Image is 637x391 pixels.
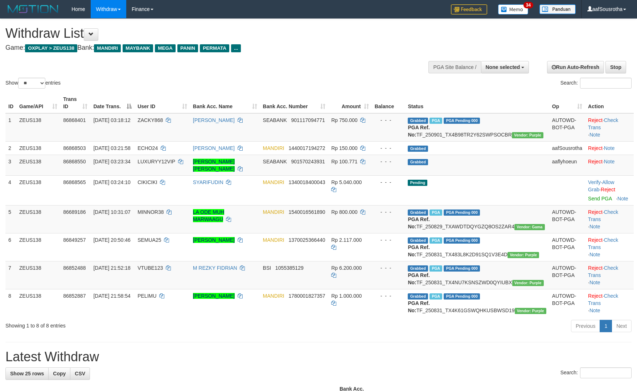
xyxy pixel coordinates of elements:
[408,265,428,272] span: Grabbed
[430,293,442,300] span: Marked by aafsolysreylen
[331,159,357,164] span: Rp 100.771
[375,158,402,165] div: - - -
[408,209,428,216] span: Grabbed
[560,78,632,89] label: Search:
[63,265,86,271] span: 86852488
[16,261,60,289] td: ZEUS138
[93,237,130,243] span: [DATE] 20:50:46
[177,44,198,52] span: PANIN
[288,179,325,185] span: Copy 1340018400043 to clipboard
[93,293,130,299] span: [DATE] 21:58:54
[585,261,634,289] td: · ·
[263,209,284,215] span: MANDIRI
[331,265,362,271] span: Rp 6.200.000
[25,44,77,52] span: OXPLAY > ZEUS138
[263,145,284,151] span: MANDIRI
[588,196,612,201] a: Send PGA
[331,293,362,299] span: Rp 1.000.000
[137,237,161,243] span: SEMUA25
[5,44,418,52] h4: Game: Bank:
[137,209,164,215] span: MINNOR38
[539,4,576,14] img: panduan.png
[331,209,357,215] span: Rp 800.000
[16,141,60,155] td: ZEUS138
[193,159,235,172] a: [PERSON_NAME] [PERSON_NAME]
[63,179,86,185] span: 86868565
[263,293,284,299] span: MANDIRI
[588,117,618,130] a: Check Trans
[263,237,284,243] span: MANDIRI
[617,196,628,201] a: Note
[588,265,603,271] a: Reject
[588,145,603,151] a: Reject
[408,159,428,165] span: Grabbed
[588,179,614,192] span: ·
[137,159,175,164] span: LUXURYY12VIP
[328,93,371,113] th: Amount: activate to sort column ascending
[549,113,585,142] td: AUTOWD-BOT-PGA
[585,175,634,205] td: · ·
[93,159,130,164] span: [DATE] 03:23:34
[588,209,603,215] a: Reject
[405,205,549,233] td: TF_250829_TXAWDTDQYGZQ8OS2ZAR4
[137,117,163,123] span: ZACKY868
[589,252,600,257] a: Note
[444,209,480,216] span: PGA Pending
[605,61,626,73] a: Stop
[486,64,520,70] span: None selected
[63,159,86,164] span: 86868550
[16,175,60,205] td: ZEUS138
[571,320,600,332] a: Previous
[375,208,402,216] div: - - -
[5,175,16,205] td: 4
[5,78,61,89] label: Show entries
[408,272,430,285] b: PGA Ref. No:
[444,265,480,272] span: PGA Pending
[10,371,44,376] span: Show 25 rows
[408,216,430,229] b: PGA Ref. No:
[549,233,585,261] td: AUTOWD-BOT-PGA
[48,367,70,380] a: Copy
[549,93,585,113] th: Op: activate to sort column ascending
[589,224,600,229] a: Note
[16,93,60,113] th: Game/API: activate to sort column ascending
[430,209,442,216] span: Marked by aafkaynarin
[588,117,603,123] a: Reject
[90,93,135,113] th: Date Trans.: activate to sort column descending
[408,293,428,300] span: Grabbed
[193,265,237,271] a: M REZKY FIDRIAN
[5,350,632,364] h1: Latest Withdraw
[375,236,402,244] div: - - -
[588,179,601,185] a: Verify
[514,224,545,230] span: Vendor URL: https://trx31.1velocity.biz
[193,179,223,185] a: SYARIFUDIN
[63,293,86,299] span: 86852887
[507,252,539,258] span: Vendor URL: https://trx4.1velocity.biz
[560,367,632,378] label: Search:
[137,179,157,185] span: CIKICIKI
[601,187,615,192] a: Reject
[512,280,544,286] span: Vendor URL: https://trx4.1velocity.biz
[93,145,130,151] span: [DATE] 03:21:58
[5,4,61,15] img: MOTION_logo.png
[405,289,549,317] td: TF_250831_TX4K61GSWQHKUSBWSD19
[63,117,86,123] span: 86868401
[155,44,176,52] span: MEGA
[580,78,632,89] input: Search:
[585,113,634,142] td: · ·
[585,93,634,113] th: Action
[408,146,428,152] span: Grabbed
[604,159,615,164] a: Note
[93,265,130,271] span: [DATE] 21:52:18
[375,264,402,272] div: - - -
[137,293,156,299] span: PELIMU
[408,300,430,313] b: PGA Ref. No:
[93,179,130,185] span: [DATE] 03:24:10
[547,61,604,73] a: Run Auto-Refresh
[408,180,427,186] span: Pending
[193,117,235,123] a: [PERSON_NAME]
[5,233,16,261] td: 6
[588,265,618,278] a: Check Trans
[430,118,442,124] span: Marked by aaftrukkakada
[600,320,612,332] a: 1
